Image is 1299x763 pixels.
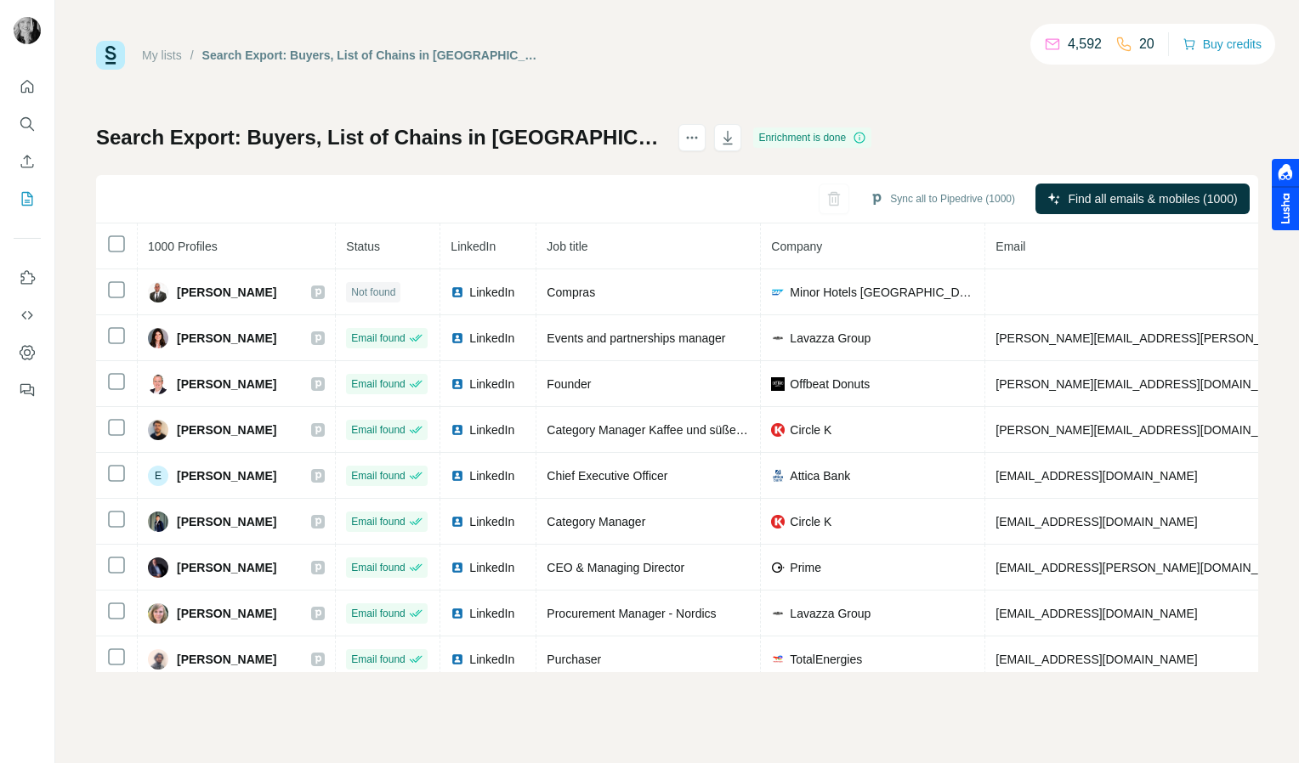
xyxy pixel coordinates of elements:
[14,109,41,139] button: Search
[177,605,276,622] span: [PERSON_NAME]
[14,375,41,405] button: Feedback
[469,605,514,622] span: LinkedIn
[451,377,464,391] img: LinkedIn logo
[771,469,785,483] img: company-logo
[771,423,785,437] img: company-logo
[351,606,405,621] span: Email found
[148,420,168,440] img: Avatar
[148,374,168,394] img: Avatar
[148,328,168,348] img: Avatar
[790,467,850,484] span: Attica Bank
[177,330,276,347] span: [PERSON_NAME]
[790,559,821,576] span: Prime
[790,284,974,301] span: Minor Hotels [GEOGRAPHIC_DATA] and [GEOGRAPHIC_DATA]
[177,284,276,301] span: [PERSON_NAME]
[451,240,496,253] span: LinkedIn
[190,47,194,64] li: /
[790,605,871,622] span: Lavazza Group
[771,561,785,574] img: company-logo
[351,514,405,529] span: Email found
[14,146,41,177] button: Enrich CSV
[351,422,405,438] span: Email found
[469,421,514,438] span: LinkedIn
[790,651,862,668] span: TotalEnergies
[148,511,168,532] img: Avatar
[177,421,276,438] span: [PERSON_NAME]
[771,331,785,345] img: company-logo
[469,651,514,668] span: LinkedIn
[148,603,168,624] img: Avatar
[148,282,168,302] img: Avatar
[451,561,464,574] img: LinkedIn logo
[469,513,514,530] span: LinkedIn
[547,285,595,299] span: Compras
[547,377,591,391] span: Founder
[451,607,464,620] img: LinkedIn logo
[14,71,41,102] button: Quick start
[14,337,41,368] button: Dashboard
[346,240,380,253] span: Status
[1068,34,1102,54] p: 4,592
[547,561,684,574] span: CEO & Managing Director
[451,515,464,528] img: LinkedIn logo
[451,331,464,345] img: LinkedIn logo
[148,557,168,578] img: Avatar
[771,653,785,666] img: company-logo
[547,331,725,345] span: Events and partnerships manager
[469,559,514,576] span: LinkedIn
[771,377,785,391] img: company-logo
[14,184,41,214] button: My lists
[996,469,1197,483] span: [EMAIL_ADDRESS][DOMAIN_NAME]
[451,469,464,483] img: LinkedIn logo
[547,607,716,620] span: Procurement Manager - Nordics
[451,423,464,437] img: LinkedIn logo
[858,186,1027,212] button: Sync all to Pipedrive (1000)
[547,653,601,666] span: Purchaser
[96,124,663,151] h1: Search Export: Buyers, List of Chains in [GEOGRAPHIC_DATA] PC 2025 - [DATE] 11:12
[996,607,1197,620] span: [EMAIL_ADDRESS][DOMAIN_NAME]
[547,240,587,253] span: Job title
[351,560,405,575] span: Email found
[547,423,797,437] span: Category Manager Kaffee und süße Backwaren
[451,285,464,299] img: LinkedIn logo
[771,285,785,299] img: company-logo
[142,48,182,62] a: My lists
[469,467,514,484] span: LinkedIn
[14,300,41,331] button: Use Surfe API
[177,376,276,393] span: [PERSON_NAME]
[678,124,706,151] button: actions
[351,285,395,300] span: Not found
[148,466,168,486] div: E
[469,330,514,347] span: LinkedIn
[351,468,405,483] span: Email found
[351,331,405,346] span: Email found
[771,240,822,253] span: Company
[202,47,540,64] div: Search Export: Buyers, List of Chains in [GEOGRAPHIC_DATA] PC 2025 - [DATE] 11:12
[790,421,831,438] span: Circle K
[790,376,870,393] span: Offbeat Donuts
[1068,190,1237,207] span: Find all emails & mobiles (1000)
[996,377,1295,391] span: [PERSON_NAME][EMAIL_ADDRESS][DOMAIN_NAME]
[14,17,41,44] img: Avatar
[14,263,41,293] button: Use Surfe on LinkedIn
[1139,34,1154,54] p: 20
[148,240,218,253] span: 1000 Profiles
[469,376,514,393] span: LinkedIn
[177,467,276,484] span: [PERSON_NAME]
[771,515,785,528] img: company-logo
[177,559,276,576] span: [PERSON_NAME]
[996,240,1025,253] span: Email
[996,515,1197,528] span: [EMAIL_ADDRESS][DOMAIN_NAME]
[148,649,168,670] img: Avatar
[547,469,667,483] span: Chief Executive Officer
[451,653,464,666] img: LinkedIn logo
[790,330,871,347] span: Lavazza Group
[96,41,125,70] img: Surfe Logo
[469,284,514,301] span: LinkedIn
[351,652,405,667] span: Email found
[753,127,871,148] div: Enrichment is done
[1183,32,1262,56] button: Buy credits
[177,651,276,668] span: [PERSON_NAME]
[771,607,785,620] img: company-logo
[177,513,276,530] span: [PERSON_NAME]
